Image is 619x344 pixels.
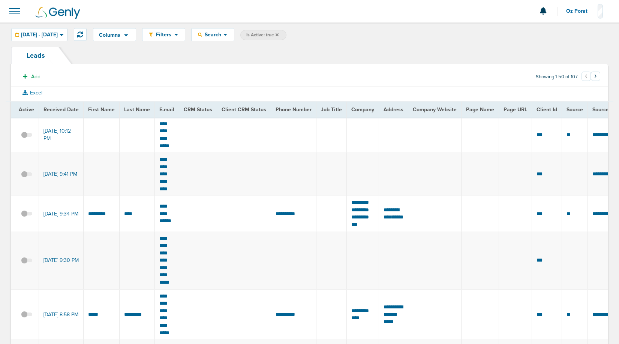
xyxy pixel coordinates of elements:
[21,32,58,37] span: [DATE] - [DATE]
[124,106,150,113] span: Last Name
[379,102,408,117] th: Address
[19,106,34,113] span: Active
[88,106,115,113] span: First Name
[591,72,600,81] button: Go to next page
[217,102,271,117] th: Client CRM Status
[582,73,600,82] ul: Pagination
[99,33,120,38] span: Columns
[504,106,527,113] span: Page URL
[566,9,593,14] span: Oz Porat
[43,106,79,113] span: Received Date
[184,106,212,113] span: CRM Status
[153,31,174,38] span: Filters
[316,102,347,117] th: Job Title
[39,117,84,153] td: [DATE] 10:12 PM
[246,32,279,38] span: Is Active: true
[276,106,312,113] span: Phone Number
[347,102,379,117] th: Company
[19,71,45,82] button: Add
[11,47,60,64] a: Leads
[39,289,84,340] td: [DATE] 8:58 PM
[159,106,174,113] span: E-mail
[39,196,84,232] td: [DATE] 9:34 PM
[202,31,223,38] span: Search
[36,7,80,19] img: Genly
[462,102,499,117] th: Page Name
[536,74,578,80] span: Showing 1-50 of 107
[31,73,40,80] span: Add
[39,232,84,289] td: [DATE] 9:30 PM
[17,88,48,97] button: Excel
[408,102,462,117] th: Company Website
[537,106,557,113] span: Client Id
[39,153,84,196] td: [DATE] 9:41 PM
[567,106,583,113] span: Source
